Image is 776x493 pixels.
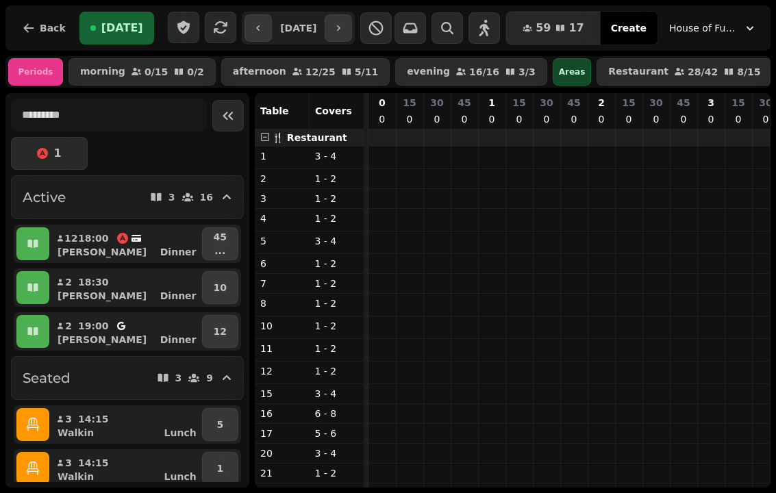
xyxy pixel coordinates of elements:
p: 9 [206,373,213,383]
p: 18:30 [78,275,109,289]
span: 🍴 Restaurant [272,132,347,143]
span: Table [260,105,289,116]
p: 10 [214,281,227,294]
p: 45 [567,96,580,110]
p: 0 [377,112,388,126]
p: 1 - 2 [315,319,359,333]
p: evening [407,66,450,77]
p: 1 - 2 [315,192,359,205]
p: 1 - 2 [315,296,359,310]
p: 0 [486,112,497,126]
p: 20 [260,446,304,460]
p: 45 [677,96,690,110]
p: 3 - 4 [315,387,359,401]
p: Restaurant [608,66,668,77]
p: 0 [541,112,552,126]
p: 15 [403,96,416,110]
button: morning0/150/2 [68,58,216,86]
p: Walkin [58,426,94,440]
h2: Seated [23,368,71,388]
p: 0 [678,112,689,126]
p: 16 / 16 [469,67,499,77]
p: 4 [260,212,304,225]
p: 1 - 2 [315,257,359,270]
p: 12 [260,364,304,378]
p: 3 [64,456,73,470]
p: 0 [760,112,771,126]
p: Dinner [160,289,197,303]
p: morning [80,66,125,77]
p: 2 [64,319,73,333]
p: Walkin [58,470,94,483]
button: 218:30[PERSON_NAME]Dinner [52,271,199,304]
p: 1 - 2 [315,172,359,186]
p: 15 [260,387,304,401]
p: 10 [260,319,304,333]
p: 0 [596,112,607,126]
p: 3 [64,412,73,426]
p: 12 [64,231,73,245]
p: 0 [459,112,470,126]
span: Covers [315,105,352,116]
p: afternoon [233,66,286,77]
button: Active316 [11,175,244,219]
p: 3 [708,96,714,110]
button: 12 [202,315,238,348]
p: [PERSON_NAME] [58,289,147,303]
button: Seated39 [11,356,244,400]
p: 0 [431,112,442,126]
p: 5 [260,234,304,248]
p: 15 [731,96,744,110]
p: 0 [651,112,662,126]
p: 1 - 2 [315,277,359,290]
p: 8 / 15 [737,67,760,77]
p: 1 - 2 [315,364,359,378]
button: 314:15WalkinLunch [52,452,199,485]
p: 5 / 11 [355,67,378,77]
p: 1 [260,149,304,163]
p: 1 - 2 [315,212,359,225]
button: 45... [202,227,238,260]
p: 0 [623,112,634,126]
p: 2 [260,172,304,186]
p: 0 [404,112,415,126]
button: 1218:00[PERSON_NAME]Dinner [52,227,199,260]
p: 1 - 2 [315,342,359,355]
p: 12 [214,325,227,338]
p: ... [214,244,227,257]
span: Create [611,23,647,33]
p: 3 [260,192,304,205]
p: Lunch [164,470,197,483]
p: 17 [260,427,304,440]
p: 2 [598,96,605,110]
button: 10 [202,271,238,304]
p: 15 [622,96,635,110]
p: 11 [260,342,304,355]
p: 30 [759,96,772,110]
p: 14:15 [78,456,109,470]
p: 5 [216,418,223,431]
p: 0 [379,96,386,110]
span: 17 [568,23,584,34]
p: 0 [514,112,525,126]
p: 30 [430,96,443,110]
button: Create [600,12,658,45]
button: Collapse sidebar [212,100,244,131]
p: 3 - 4 [315,446,359,460]
p: 14:15 [78,412,109,426]
p: 1 [216,462,223,475]
p: 0 [705,112,716,126]
p: 15 [512,96,525,110]
div: Periods [8,58,63,86]
p: 3 - 4 [315,149,359,163]
p: Dinner [160,245,197,259]
h2: Active [23,188,66,207]
button: 219:00[PERSON_NAME]Dinner [52,315,199,348]
p: 19:00 [78,319,109,333]
p: 6 [260,257,304,270]
span: House of Fu Manchester [669,21,738,35]
button: [DATE] [79,12,154,45]
p: 6 - 8 [315,407,359,420]
button: 5917 [506,12,601,45]
p: 0 [568,112,579,126]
